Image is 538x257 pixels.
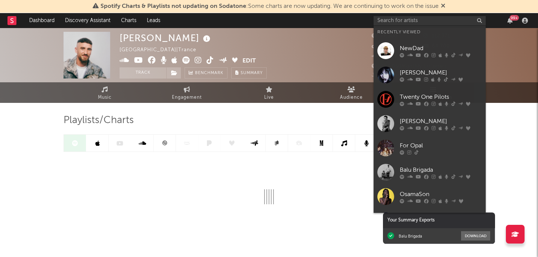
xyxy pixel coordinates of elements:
[400,165,482,174] div: Balu Brigada
[441,3,445,9] span: Dismiss
[228,82,310,103] a: Live
[400,117,482,126] div: [PERSON_NAME]
[372,44,401,49] span: 260,700
[120,32,212,44] div: [PERSON_NAME]
[372,54,398,59] span: 91,979
[400,141,482,150] div: For Opal
[399,233,422,239] div: Balu Brigada
[461,231,490,241] button: Download
[242,56,256,66] button: Edit
[374,160,486,184] a: Balu Brigada
[372,64,447,69] span: 894,050 Monthly Listeners
[340,93,363,102] span: Audience
[24,13,60,28] a: Dashboard
[374,63,486,87] a: [PERSON_NAME]
[374,87,486,111] a: Twenty One Pilots
[400,44,482,53] div: NewDad
[101,3,246,9] span: Spotify Charts & Playlists not updating on Sodatone
[146,82,228,103] a: Engagement
[377,28,482,37] div: Recently Viewed
[120,46,205,55] div: [GEOGRAPHIC_DATA] | Trance
[172,93,202,102] span: Engagement
[142,13,166,28] a: Leads
[372,73,416,78] span: Jump Score: 59.6
[507,18,513,24] button: 99+
[400,190,482,199] div: OsamaSon
[64,116,134,125] span: Playlists/Charts
[374,136,486,160] a: For Opal
[510,15,519,21] div: 99 +
[185,67,228,79] a: Benchmark
[98,93,112,102] span: Music
[310,82,392,103] a: Audience
[374,184,486,209] a: OsamaSon
[116,13,142,28] a: Charts
[120,67,166,79] button: Track
[374,111,486,136] a: [PERSON_NAME]
[374,209,486,233] a: [PERSON_NAME]
[60,13,116,28] a: Discovery Assistant
[241,71,263,75] span: Summary
[400,92,482,101] div: Twenty One Pilots
[195,69,223,78] span: Benchmark
[374,39,486,63] a: NewDad
[231,67,267,79] button: Summary
[374,16,486,25] input: Search for artists
[383,212,495,228] div: Your Summary Exports
[372,34,398,39] span: 77,300
[400,68,482,77] div: [PERSON_NAME]
[264,93,274,102] span: Live
[64,82,146,103] a: Music
[101,3,439,9] span: : Some charts are now updating. We are continuing to work on the issue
